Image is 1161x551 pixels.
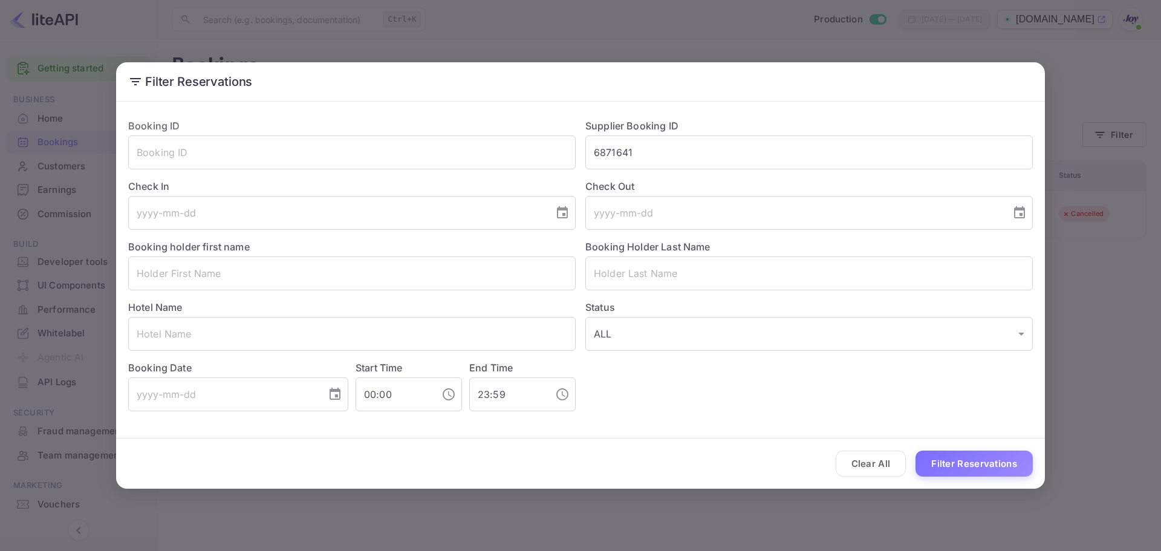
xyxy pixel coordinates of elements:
[128,179,576,194] label: Check In
[915,451,1033,477] button: Filter Reservations
[356,362,403,374] label: Start Time
[836,451,906,477] button: Clear All
[356,377,432,411] input: hh:mm
[128,317,576,351] input: Hotel Name
[585,196,1003,230] input: yyyy-mm-dd
[128,256,576,290] input: Holder First Name
[585,317,1033,351] div: ALL
[585,300,1033,315] label: Status
[323,382,347,406] button: Choose date
[116,62,1045,101] h2: Filter Reservations
[585,241,711,253] label: Booking Holder Last Name
[469,377,545,411] input: hh:mm
[128,241,250,253] label: Booking holder first name
[128,360,348,375] label: Booking Date
[585,179,1033,194] label: Check Out
[550,201,574,225] button: Choose date
[128,301,183,313] label: Hotel Name
[128,135,576,169] input: Booking ID
[585,120,678,132] label: Supplier Booking ID
[128,120,180,132] label: Booking ID
[128,377,318,411] input: yyyy-mm-dd
[469,362,513,374] label: End Time
[1007,201,1032,225] button: Choose date
[585,135,1033,169] input: Supplier Booking ID
[585,256,1033,290] input: Holder Last Name
[550,382,574,406] button: Choose time, selected time is 11:59 PM
[437,382,461,406] button: Choose time, selected time is 12:00 AM
[128,196,545,230] input: yyyy-mm-dd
